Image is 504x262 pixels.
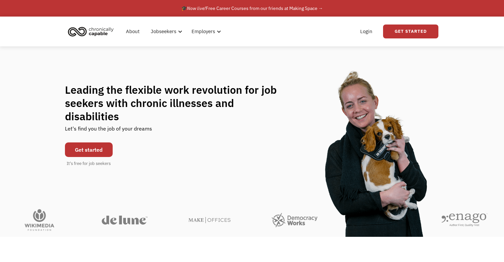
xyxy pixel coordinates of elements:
[66,24,116,39] img: Chronically Capable logo
[65,142,113,157] a: Get started
[151,27,176,35] div: Jobseekers
[65,83,290,123] h1: Leading the flexible work revolution for job seekers with chronic illnesses and disabilities
[66,24,119,39] a: home
[181,4,323,12] div: 🎓 Free Career Courses from our friends at Making Space →
[65,123,152,139] div: Let's find you the job of your dreams
[67,160,111,167] div: It's free for job seekers
[383,25,438,38] a: Get Started
[188,21,223,42] div: Employers
[147,21,184,42] div: Jobseekers
[187,5,206,11] em: Now live!
[192,27,215,35] div: Employers
[356,21,376,42] a: Login
[122,21,143,42] a: About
